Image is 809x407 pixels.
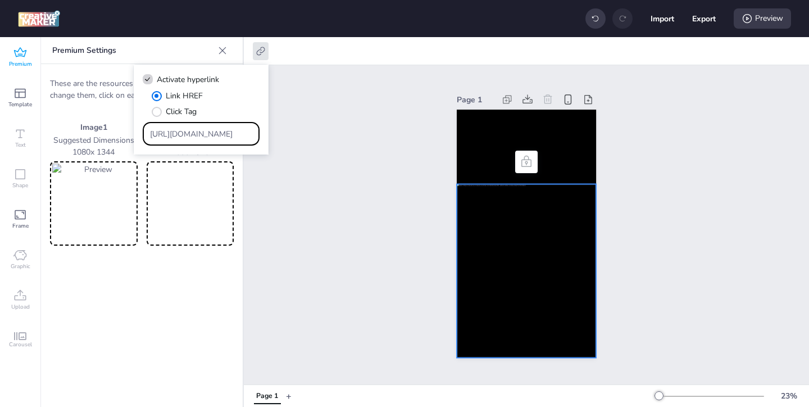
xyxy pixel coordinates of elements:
[248,386,286,406] div: Tabs
[734,8,791,29] div: Preview
[775,390,802,402] div: 23 %
[457,94,495,106] div: Page 1
[52,37,213,64] p: Premium Settings
[52,164,135,243] img: Preview
[11,262,30,271] span: Graphic
[8,100,32,109] span: Template
[18,10,60,27] img: logo Creative Maker
[9,60,32,69] span: Premium
[11,302,30,311] span: Upload
[12,221,29,230] span: Frame
[50,134,138,146] p: Suggested Dimensions
[166,90,203,102] span: Link HREF
[50,121,138,133] p: Image 1
[157,74,219,85] span: Activate hyperlink
[166,106,197,117] span: Click Tag
[286,386,292,406] button: +
[50,146,138,158] p: 1080 x 1344
[651,7,674,30] button: Import
[9,340,32,349] span: Carousel
[12,181,28,190] span: Shape
[692,7,716,30] button: Export
[150,128,253,140] input: Type URL
[256,391,278,401] div: Page 1
[50,78,234,101] p: These are the resources of the premium creative. To change them, click on each one to replace it.
[15,141,26,150] span: Text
